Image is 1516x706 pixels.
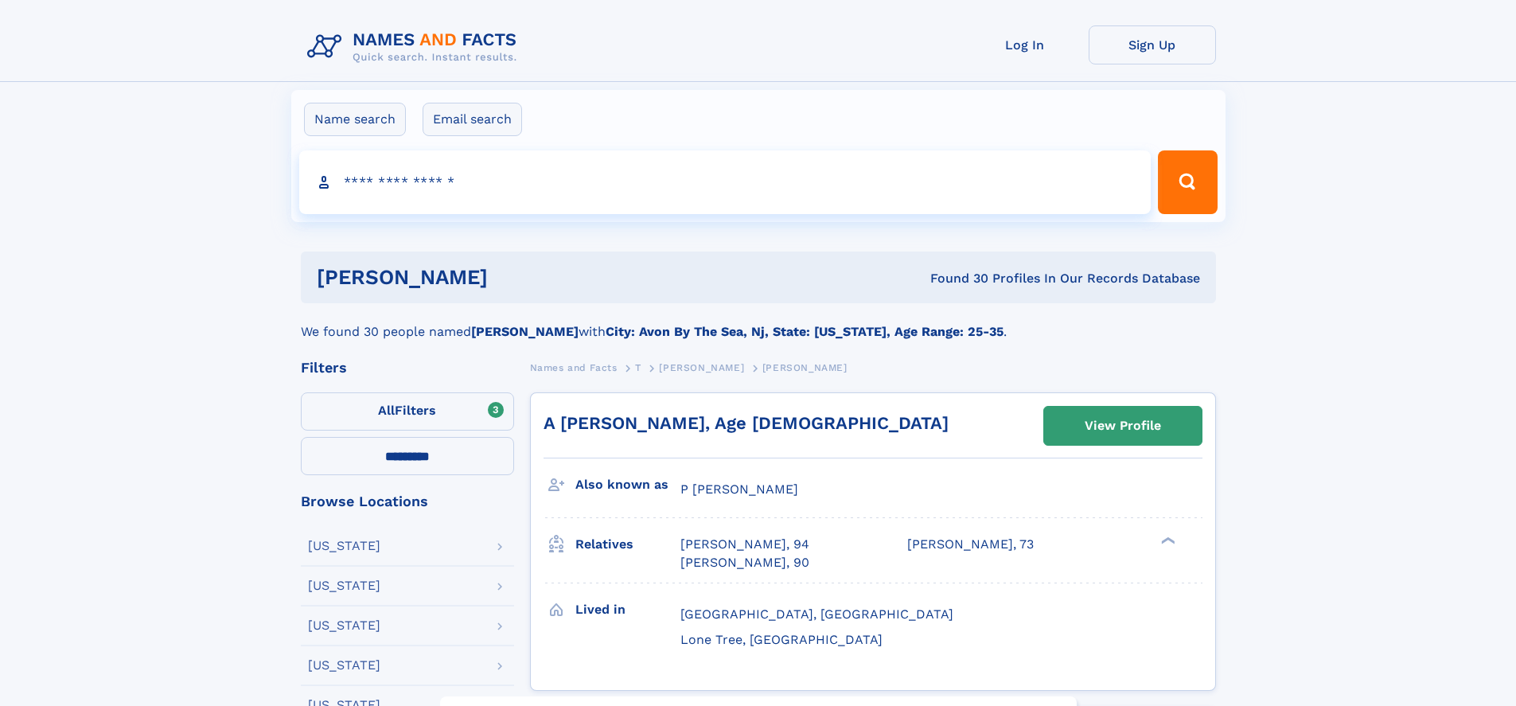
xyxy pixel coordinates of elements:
h3: Relatives [575,531,680,558]
span: T [635,362,641,373]
a: [PERSON_NAME], 94 [680,536,809,553]
h3: Also known as [575,471,680,498]
a: A [PERSON_NAME], Age [DEMOGRAPHIC_DATA] [544,413,949,433]
div: View Profile [1085,408,1161,444]
div: [US_STATE] [308,619,380,632]
span: Lone Tree, [GEOGRAPHIC_DATA] [680,632,883,647]
div: Found 30 Profiles In Our Records Database [709,270,1200,287]
h3: Lived in [575,596,680,623]
div: [US_STATE] [308,659,380,672]
a: [PERSON_NAME] [659,357,744,377]
input: search input [299,150,1152,214]
div: [US_STATE] [308,540,380,552]
span: P [PERSON_NAME] [680,482,798,497]
h1: [PERSON_NAME] [317,267,709,287]
b: City: Avon By The Sea, Nj, State: [US_STATE], Age Range: 25-35 [606,324,1004,339]
div: Browse Locations [301,494,514,509]
a: Sign Up [1089,25,1216,64]
div: Filters [301,361,514,375]
span: [GEOGRAPHIC_DATA], [GEOGRAPHIC_DATA] [680,607,953,622]
label: Name search [304,103,406,136]
div: ❯ [1157,536,1176,546]
a: Log In [961,25,1089,64]
span: All [378,403,395,418]
a: T [635,357,641,377]
a: View Profile [1044,407,1202,445]
a: [PERSON_NAME], 90 [680,554,809,571]
b: [PERSON_NAME] [471,324,579,339]
label: Email search [423,103,522,136]
a: [PERSON_NAME], 73 [907,536,1034,553]
div: We found 30 people named with . [301,303,1216,341]
span: [PERSON_NAME] [659,362,744,373]
button: Search Button [1158,150,1217,214]
a: Names and Facts [530,357,618,377]
span: [PERSON_NAME] [762,362,848,373]
img: Logo Names and Facts [301,25,530,68]
label: Filters [301,392,514,431]
div: [US_STATE] [308,579,380,592]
